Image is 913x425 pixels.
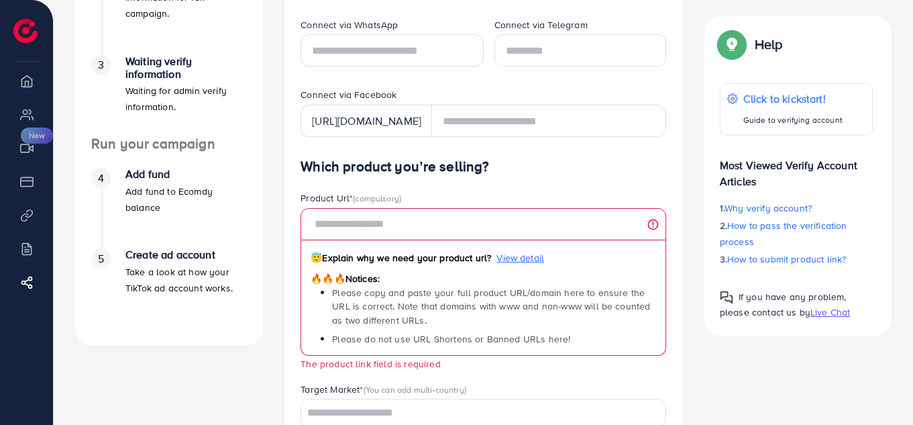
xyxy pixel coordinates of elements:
iframe: Chat [856,365,903,415]
span: How to pass the verification process [720,219,847,248]
label: Connect via Facebook [301,88,396,101]
li: Create ad account [75,248,263,329]
p: Add fund to Ecomdy balance [125,183,247,216]
span: 5 [98,251,104,267]
span: Live Chat [810,305,850,319]
p: 2. [720,218,873,250]
p: Click to kickstart! [743,91,843,107]
h4: Add fund [125,168,247,181]
p: Guide to verifying account [743,112,843,128]
img: logo [13,19,38,43]
label: Connect via WhatsApp [301,18,398,32]
label: Product Url [301,191,401,205]
span: 4 [98,171,104,186]
div: [URL][DOMAIN_NAME] [301,105,432,137]
span: 😇 [311,251,322,265]
span: Please copy and paste your full product URL/domain here to ensure the URL is correct. Note that d... [332,286,650,327]
span: View detail [496,251,544,265]
span: (compulsory) [353,192,401,204]
li: Waiting verify information [75,55,263,136]
span: Explain why we need your product url? [311,251,491,265]
img: Popup guide [720,291,733,304]
span: 🔥🔥🔥 [311,272,345,285]
h4: Which product you’re selling? [301,158,666,175]
span: How to submit product link? [727,252,846,266]
span: Notices: [311,272,380,285]
h4: Create ad account [125,248,247,261]
input: Search for option [303,403,649,424]
span: (You can add multi-country) [364,383,466,395]
p: Help [755,36,783,52]
label: Connect via Telegram [494,18,588,32]
li: Add fund [75,168,263,248]
span: 3 [98,57,104,73]
p: 1. [720,200,873,216]
p: 3. [720,251,873,267]
span: Why verify account? [724,201,812,215]
h4: Run your campaign [75,136,263,152]
small: The product link field is required [301,357,440,370]
p: Most Viewed Verify Account Articles [720,146,873,189]
span: If you have any problem, please contact us by [720,290,847,319]
h4: Waiting verify information [125,55,247,81]
p: Take a look at how your TikTok ad account works. [125,264,247,296]
img: Popup guide [720,32,744,56]
span: Please do not use URL Shortens or Banned URLs here! [332,332,570,346]
label: Target Market [301,383,466,396]
p: Waiting for admin verify information. [125,83,247,115]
